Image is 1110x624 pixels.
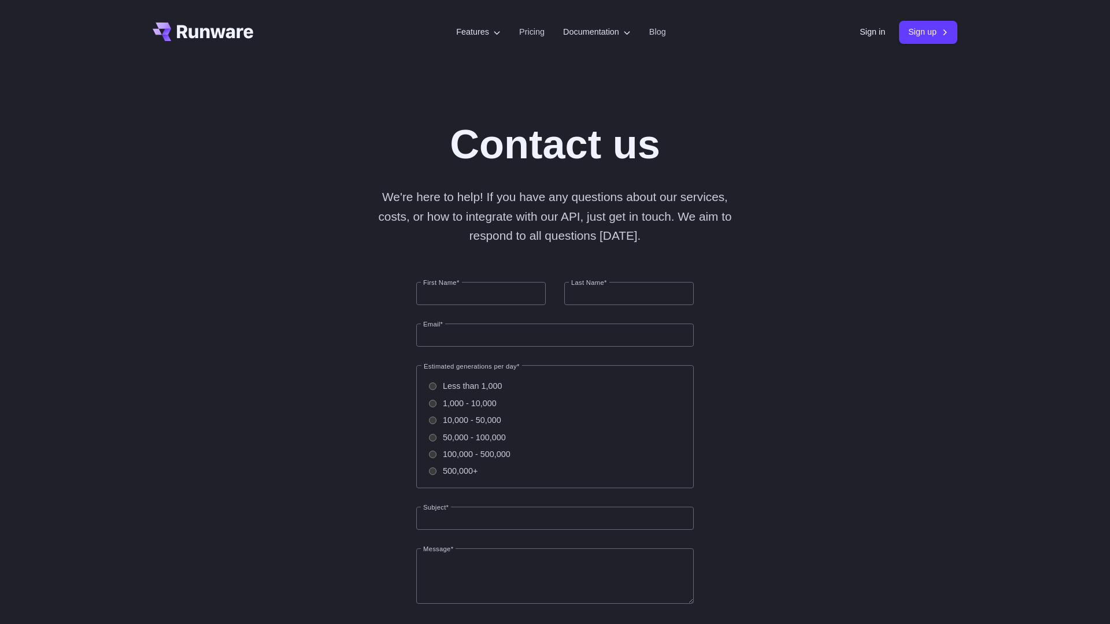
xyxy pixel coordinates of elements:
span: Message [423,545,451,552]
span: 10,000 - 50,000 [443,414,501,427]
input: Less than 1,000 [429,382,436,390]
p: We're here to help! If you have any questions about our services, costs, or how to integrate with... [370,187,740,245]
input: 50,000 - 100,000 [429,434,436,441]
a: Sign in [860,25,885,39]
a: Blog [649,25,666,39]
span: 1,000 - 10,000 [443,397,497,410]
span: Estimated generations per day [424,363,517,370]
input: 100,000 - 500,000 [429,451,436,458]
a: Sign up [899,21,957,43]
label: Documentation [563,25,631,39]
a: Pricing [519,25,545,39]
span: 50,000 - 100,000 [443,431,506,444]
a: Go to / [153,23,253,41]
input: 1,000 - 10,000 [429,400,436,407]
span: Less than 1,000 [443,380,502,393]
span: 100,000 - 500,000 [443,448,510,461]
span: Subject [423,504,446,511]
h1: Contact us [450,120,660,169]
span: First Name [423,279,457,286]
label: Features [456,25,501,39]
input: 500,000+ [429,467,436,475]
span: 500,000+ [443,465,478,478]
span: Email [423,321,441,328]
input: 10,000 - 50,000 [429,417,436,424]
span: Last Name [571,279,604,286]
